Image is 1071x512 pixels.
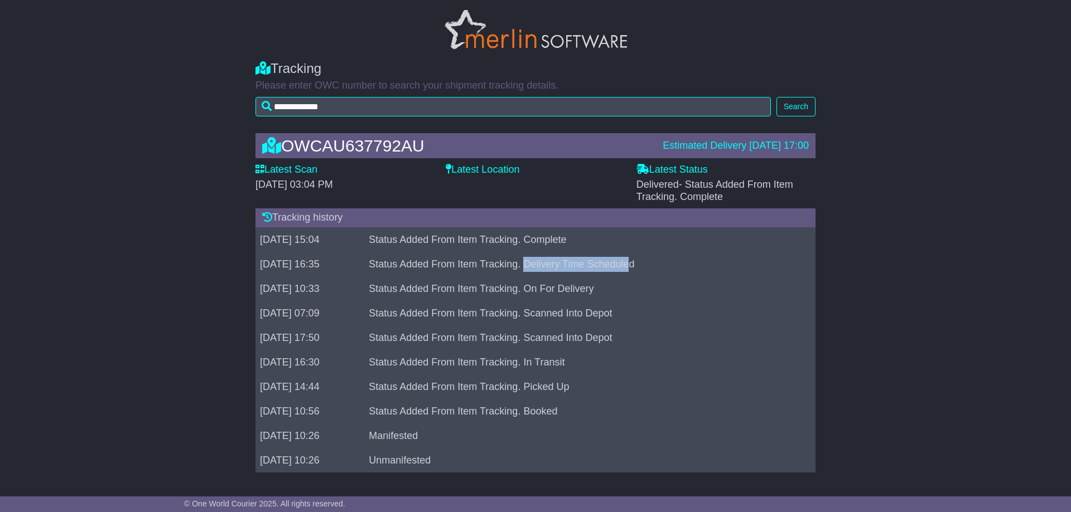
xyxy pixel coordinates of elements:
[364,227,801,252] td: Status Added From Item Tracking. Complete
[255,423,364,448] td: [DATE] 10:26
[364,252,801,276] td: Status Added From Item Tracking. Delivery Time Scheduled
[255,227,364,252] td: [DATE] 15:04
[446,164,519,176] label: Latest Location
[364,325,801,350] td: Status Added From Item Tracking. Scanned Into Depot
[255,325,364,350] td: [DATE] 17:50
[255,61,816,77] div: Tracking
[184,499,345,508] span: © One World Courier 2025. All rights reserved.
[636,179,793,202] span: Delivered
[364,301,801,325] td: Status Added From Item Tracking. Scanned Into Depot
[364,350,801,374] td: Status Added From Item Tracking. In Transit
[255,448,364,472] td: [DATE] 10:26
[255,350,364,374] td: [DATE] 16:30
[364,423,801,448] td: Manifested
[364,399,801,423] td: Status Added From Item Tracking. Booked
[445,10,627,50] img: GetCustomerLogo
[255,80,816,92] p: Please enter OWC number to search your shipment tracking details.
[663,140,809,152] div: Estimated Delivery [DATE] 17:00
[255,252,364,276] td: [DATE] 16:35
[364,448,801,472] td: Unmanifested
[255,301,364,325] td: [DATE] 07:09
[636,164,708,176] label: Latest Status
[255,179,333,190] span: [DATE] 03:04 PM
[255,208,816,227] div: Tracking history
[255,164,317,176] label: Latest Scan
[636,179,793,202] span: - Status Added From Item Tracking. Complete
[257,136,657,155] div: OWCAU637792AU
[255,374,364,399] td: [DATE] 14:44
[364,276,801,301] td: Status Added From Item Tracking. On For Delivery
[255,399,364,423] td: [DATE] 10:56
[255,276,364,301] td: [DATE] 10:33
[364,374,801,399] td: Status Added From Item Tracking. Picked Up
[776,97,816,116] button: Search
